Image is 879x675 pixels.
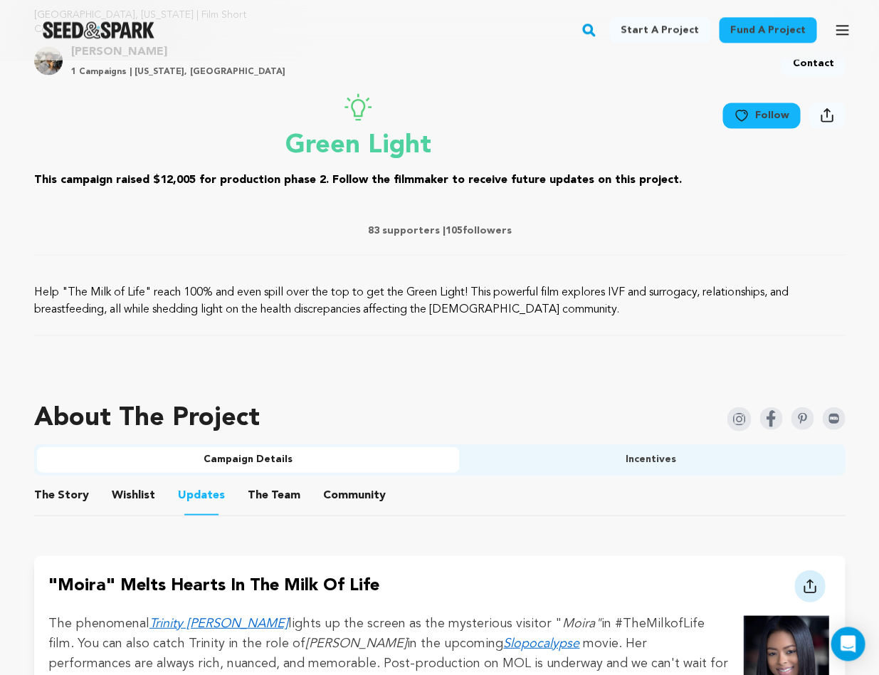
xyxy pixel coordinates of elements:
span: The [248,486,268,503]
span: Team [248,486,300,503]
p: Help "The Milk of Life" reach 100% and even spill over the top to get the Green Light! This power... [34,283,845,318]
span: 105 [446,225,463,235]
span: Updates [178,486,225,503]
div: Open Intercom Messenger [831,627,865,661]
em: [PERSON_NAME] [305,637,407,649]
a: Slopocalypse [503,637,579,649]
a: Trinity [PERSON_NAME] [149,617,288,629]
a: Start a project [609,17,710,43]
img: Seed&Spark Facebook Icon [759,407,782,429]
em: Moira" [562,617,601,629]
p: Green Light [34,132,682,160]
a: Contact [781,51,845,76]
span: The [34,486,55,503]
img: Seed&Spark IMDB Icon [822,407,845,429]
p: 1 Campaigns | [US_STATE], [GEOGRAPHIC_DATA] [71,66,285,78]
h4: "Moira" Melts Hearts in The Milk of Life [48,572,379,602]
a: Fund a project [719,17,816,43]
span: Story [34,486,89,503]
img: Seed&Spark Pinterest Icon [791,407,814,429]
p: 83 supporters | followers [34,223,845,237]
span: Wishlist [112,486,155,503]
button: Incentives [459,446,843,472]
img: Seed&Spark Instagram Icon [727,407,751,431]
a: Seed&Spark Homepage [43,21,154,38]
span: Community [323,486,386,503]
img: 2f1dcaf4fd50612a.png [34,46,63,75]
a: Follow [722,103,800,128]
h3: This campaign raised $12,005 for production phase 2. Follow the filmmaker to receive future updat... [34,172,682,189]
img: Seed&Spark Logo Dark Mode [43,21,154,38]
button: Campaign Details [37,446,459,472]
h1: About The Project [34,404,260,432]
